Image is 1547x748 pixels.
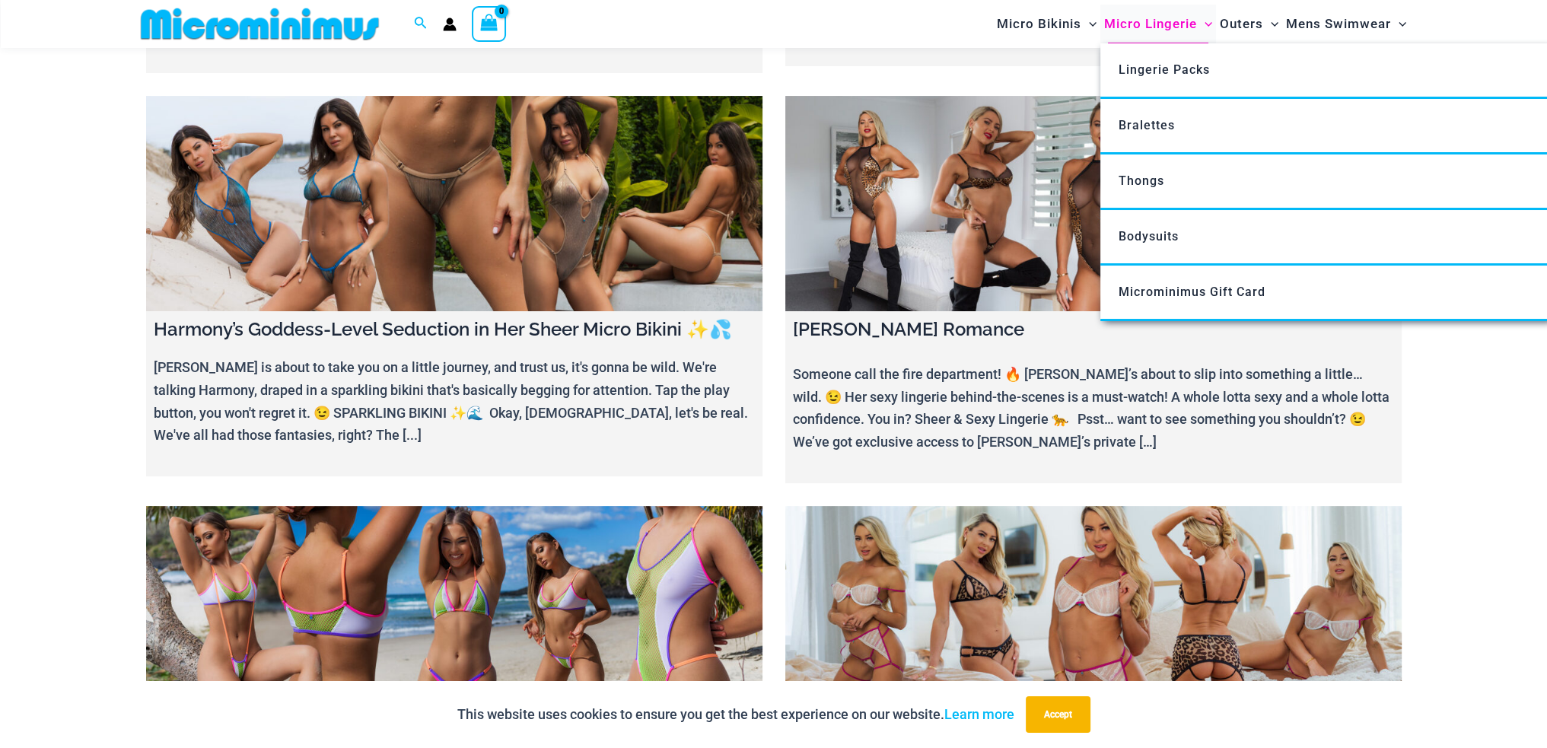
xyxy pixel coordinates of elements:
[1391,5,1406,43] span: Menu Toggle
[1282,5,1410,43] a: Mens SwimwearMenu ToggleMenu Toggle
[443,18,457,31] a: Account icon link
[991,2,1413,46] nav: Site Navigation
[154,356,755,447] p: [PERSON_NAME] is about to take you on a little journey, and trust us, it's gonna be wild. We're t...
[993,5,1100,43] a: Micro BikinisMenu ToggleMenu Toggle
[997,5,1081,43] span: Micro Bikinis
[146,506,762,722] a: MUST-SEE! 👀 Jadey’s Bold Mesh Micro Bikini
[1081,5,1097,43] span: Menu Toggle
[146,96,762,312] a: Harmony’s Goddess-Level Seduction in Her Sheer Micro Bikini ✨💦
[135,7,385,41] img: MM SHOP LOGO FLAT
[944,706,1014,722] a: Learn more
[793,363,1394,454] p: Someone call the fire department! 🔥 [PERSON_NAME]’s about to slip into something a little… wild. ...
[1119,118,1175,132] span: Bralettes
[1119,62,1210,77] span: Lingerie Packs
[1286,5,1391,43] span: Mens Swimwear
[1026,696,1090,733] button: Accept
[1100,5,1216,43] a: Micro LingerieMenu ToggleMenu Toggle
[793,319,1394,341] h4: [PERSON_NAME] Romance
[785,96,1402,312] a: Ilana Savage Romance
[457,703,1014,726] p: This website uses cookies to ensure you get the best experience on our website.
[1119,173,1164,188] span: Thongs
[1119,229,1179,243] span: Bodysuits
[1104,5,1197,43] span: Micro Lingerie
[1197,5,1212,43] span: Menu Toggle
[1220,5,1263,43] span: Outers
[1216,5,1282,43] a: OutersMenu ToggleMenu Toggle
[472,6,507,41] a: View Shopping Cart, empty
[1263,5,1278,43] span: Menu Toggle
[1119,285,1265,299] span: Microminimus Gift Card
[154,319,755,341] h4: Harmony’s Goddess-Level Seduction in Her Sheer Micro Bikini ✨💦
[414,14,428,33] a: Search icon link
[785,506,1402,722] a: Ilana’s Micro Lingerie Surprise: Double the Seduction, Double the Fun 💦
